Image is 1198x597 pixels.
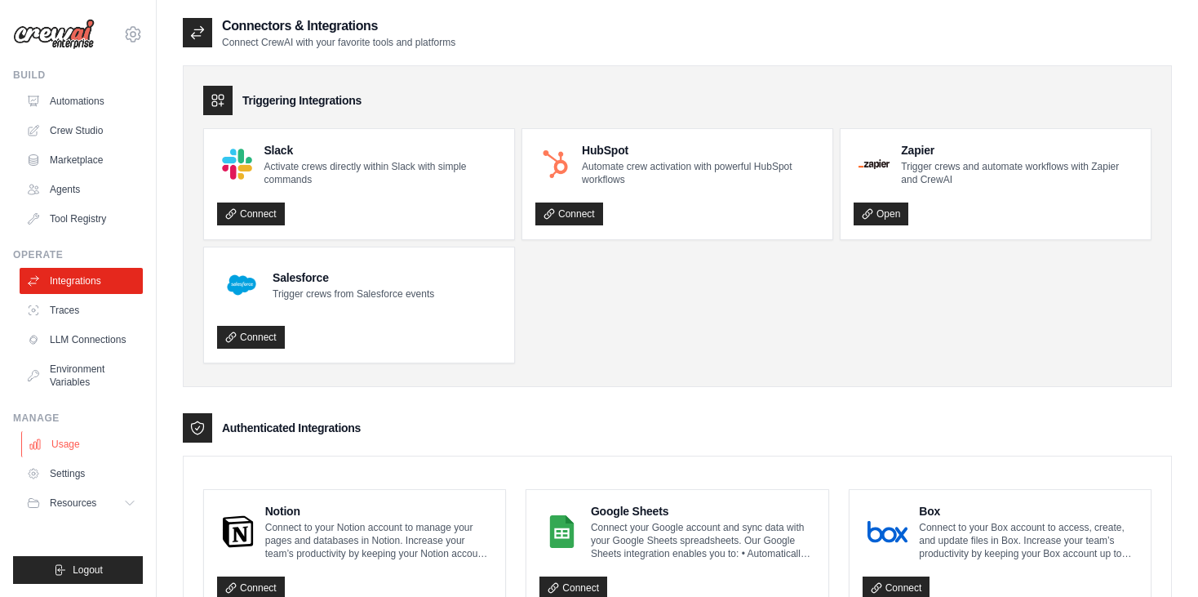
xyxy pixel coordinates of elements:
a: Traces [20,297,143,323]
img: HubSpot Logo [540,149,570,179]
div: Build [13,69,143,82]
span: Logout [73,564,103,577]
a: Connect [535,203,603,225]
h2: Connectors & Integrations [222,16,455,36]
h3: Authenticated Integrations [222,420,361,436]
h4: Google Sheets [591,503,815,519]
h4: Notion [265,503,493,519]
img: Google Sheets Logo [544,515,579,548]
h4: Slack [264,142,501,158]
a: Agents [20,176,143,203]
a: Open [854,203,908,225]
img: Notion Logo [222,515,254,548]
img: Salesforce Logo [222,265,261,305]
a: Environment Variables [20,356,143,395]
button: Resources [20,490,143,516]
a: Marketplace [20,147,143,173]
img: Logo [13,19,95,50]
div: Operate [13,248,143,261]
h4: Zapier [901,142,1138,158]
h4: Box [919,503,1138,519]
a: Connect [217,203,285,225]
p: Connect your Google account and sync data with your Google Sheets spreadsheets. Our Google Sheets... [591,521,815,560]
p: Connect to your Box account to access, create, and update files in Box. Increase your team’s prod... [919,521,1138,560]
p: Connect CrewAI with your favorite tools and platforms [222,36,455,49]
a: Tool Registry [20,206,143,232]
img: Slack Logo [222,149,252,179]
a: Settings [20,461,143,487]
p: Trigger crews from Salesforce events [273,287,434,301]
span: Resources [50,497,96,510]
img: Box Logo [867,515,908,548]
a: Usage [21,431,144,457]
p: Connect to your Notion account to manage your pages and databases in Notion. Increase your team’s... [265,521,493,560]
a: LLM Connections [20,327,143,353]
h4: HubSpot [582,142,819,158]
a: Crew Studio [20,118,143,144]
p: Activate crews directly within Slack with simple commands [264,160,501,186]
button: Logout [13,556,143,584]
img: Zapier Logo [859,159,890,169]
a: Connect [217,326,285,349]
p: Trigger crews and automate workflows with Zapier and CrewAI [901,160,1138,186]
a: Integrations [20,268,143,294]
h4: Salesforce [273,270,434,286]
h3: Triggering Integrations [242,92,362,109]
a: Automations [20,88,143,114]
div: Manage [13,412,143,425]
p: Automate crew activation with powerful HubSpot workflows [582,160,819,186]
